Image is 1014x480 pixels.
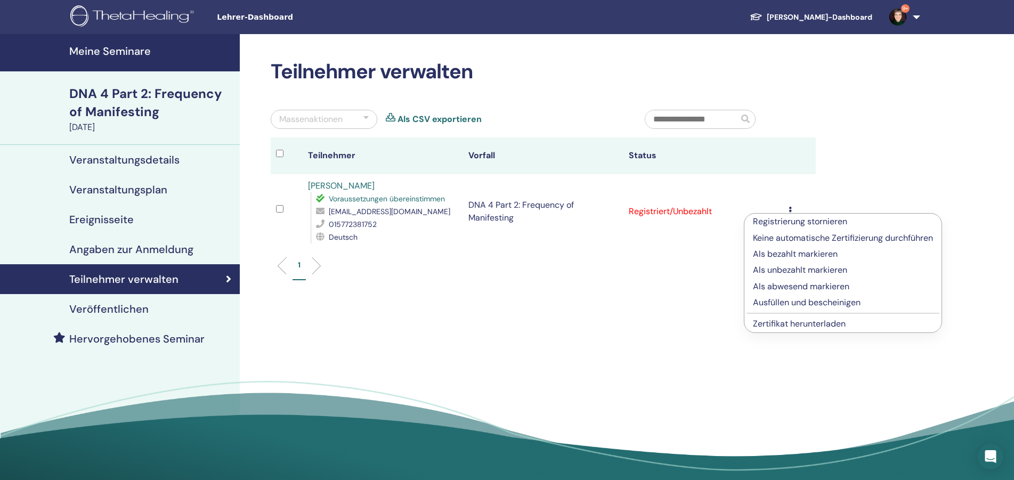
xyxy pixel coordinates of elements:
[329,194,445,204] span: Voraussetzungen übereinstimmen
[69,273,179,286] h4: Teilnehmer verwalten
[978,444,1003,469] div: Open Intercom Messenger
[69,183,167,196] h4: Veranstaltungsplan
[63,85,240,134] a: DNA 4 Part 2: Frequency of Manifesting[DATE]
[329,207,450,216] span: [EMAIL_ADDRESS][DOMAIN_NAME]
[463,174,623,249] td: DNA 4 Part 2: Frequency of Manifesting
[308,180,375,191] a: [PERSON_NAME]
[753,232,933,245] p: Keine automatische Zertifizierung durchführen
[298,259,301,271] p: 1
[69,85,233,121] div: DNA 4 Part 2: Frequency of Manifesting
[217,12,377,23] span: Lehrer-Dashboard
[753,280,933,293] p: Als abwesend markieren
[889,9,906,26] img: default.jpg
[69,303,149,315] h4: Veröffentlichen
[753,248,933,261] p: Als bezahlt markieren
[271,60,816,84] h2: Teilnehmer verwalten
[741,7,881,27] a: [PERSON_NAME]-Dashboard
[69,45,233,58] h4: Meine Seminare
[69,243,193,256] h4: Angaben zur Anmeldung
[329,232,358,242] span: Deutsch
[69,213,134,226] h4: Ereignisseite
[753,318,846,329] a: Zertifikat herunterladen
[750,12,762,21] img: graduation-cap-white.svg
[70,5,198,29] img: logo.png
[69,121,233,134] div: [DATE]
[753,264,933,276] p: Als unbezahlt markieren
[329,219,377,229] span: 015772381752
[463,137,623,174] th: Vorfall
[303,137,463,174] th: Teilnehmer
[753,215,933,228] p: Registrierung stornieren
[623,137,784,174] th: Status
[398,113,482,126] a: Als CSV exportieren
[279,113,343,126] div: Massenaktionen
[901,4,910,13] span: 9+
[69,153,180,166] h4: Veranstaltungsdetails
[753,296,933,309] p: Ausfüllen und bescheinigen
[69,332,205,345] h4: Hervorgehobenes Seminar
